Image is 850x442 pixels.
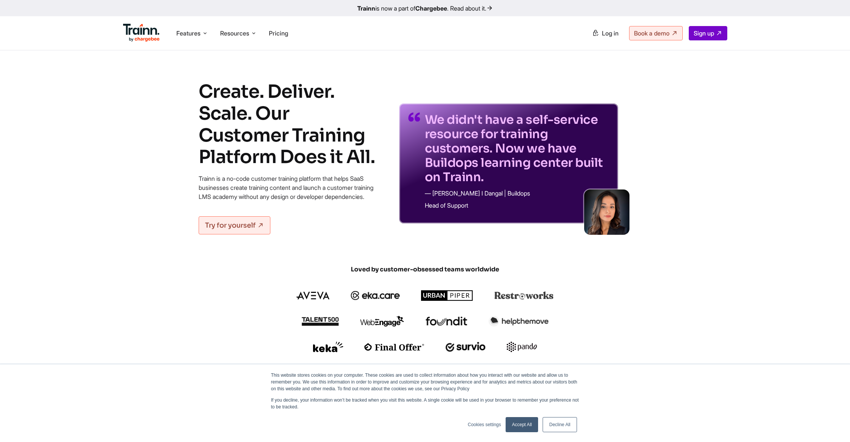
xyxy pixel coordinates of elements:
span: Book a demo [634,29,670,37]
img: foundit logo [425,317,467,326]
p: Trainn is a no-code customer training platform that helps SaaS businesses create training content... [199,174,380,201]
img: talent500 logo [301,317,339,326]
img: restroworks logo [494,291,554,300]
b: Chargebee [415,5,447,12]
img: pando logo [507,342,537,352]
p: If you decline, your information won’t be tracked when you visit this website. A single cookie wi... [271,397,579,410]
img: finaloffer logo [364,343,424,351]
img: quotes-purple.41a7099.svg [408,112,420,122]
a: Log in [588,26,623,40]
span: Log in [602,29,619,37]
span: Resources [220,29,249,37]
img: Trainn Logo [123,24,160,42]
h1: Create. Deliver. Scale. Our Customer Training Platform Does it All. [199,81,380,168]
img: aveva logo [296,292,330,299]
a: Pricing [269,29,288,37]
b: Trainn [357,5,375,12]
img: helpthemove logo [489,316,549,326]
span: Loved by customer-obsessed teams worldwide [244,265,606,274]
p: We didn't have a self-service resource for training customers. Now we have Buildops learning cent... [425,112,606,184]
img: sabina-buildops.d2e8138.png [584,189,629,235]
a: Accept All [506,417,538,432]
a: Sign up [689,26,727,40]
a: Decline All [543,417,577,432]
span: Features [176,29,201,37]
p: — [PERSON_NAME] I Dangal | Buildops [425,190,606,196]
img: keka logo [313,342,343,352]
img: survio logo [446,342,486,352]
a: Try for yourself [199,216,270,234]
img: urbanpiper logo [421,290,473,301]
p: This website stores cookies on your computer. These cookies are used to collect information about... [271,372,579,392]
img: ekacare logo [351,291,400,300]
a: Book a demo [629,26,683,40]
img: webengage logo [360,316,404,326]
span: Sign up [694,29,714,37]
p: Head of Support [425,202,606,208]
a: Cookies settings [468,421,501,428]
